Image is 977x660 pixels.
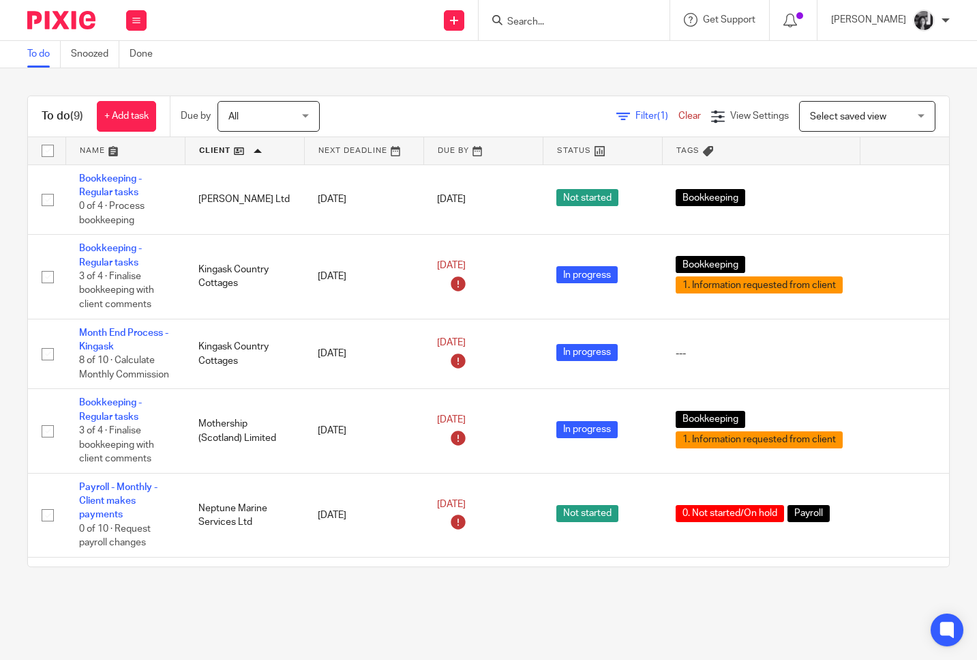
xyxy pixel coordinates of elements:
img: Pixie [27,11,95,29]
td: [DATE] [304,164,423,235]
span: 3 of 4 · Finalise bookkeeping with client comments [79,426,154,463]
a: Month End Process - Kingask [79,328,168,351]
span: Filter [635,111,678,121]
td: Kingask Country Cottages [185,319,304,389]
span: 0 of 10 · Request payroll changes [79,524,151,548]
p: Due by [181,109,211,123]
span: [DATE] [437,500,466,509]
td: Mothership (Scotland) Limited [185,389,304,473]
span: Select saved view [810,112,886,121]
span: 1. Information requested from client [676,431,843,448]
h1: To do [42,109,83,124]
span: Payroll [787,505,830,522]
span: 0 of 4 · Process bookkeeping [79,201,145,225]
a: Payroll - Monthly - Client makes payments [79,483,157,520]
span: Bookkeeping [676,256,745,273]
span: (1) [657,111,668,121]
span: Not started [556,189,618,206]
img: IMG_7103.jpg [913,10,935,31]
span: 0. Not started/On hold [676,505,784,522]
span: Bookkeeping [676,411,745,428]
a: Bookkeeping - Regular tasks [79,244,142,267]
span: View Settings [730,111,789,121]
a: Bookkeeping - Regular tasks [79,398,142,421]
input: Search [506,16,629,29]
span: In progress [556,421,618,438]
span: Not started [556,505,618,522]
a: Clear [678,111,701,121]
a: Snoozed [71,41,119,68]
span: Get Support [703,15,755,25]
a: + Add task [97,101,156,132]
span: Tags [676,147,700,154]
td: [DATE] [304,389,423,473]
td: Neptune Marine Services Ltd [185,557,304,641]
p: [PERSON_NAME] [831,13,906,27]
span: In progress [556,344,618,361]
a: Done [130,41,163,68]
td: [PERSON_NAME] Ltd [185,164,304,235]
span: 3 of 4 · Finalise bookkeeping with client comments [79,272,154,309]
span: [DATE] [437,195,466,204]
span: In progress [556,266,618,283]
td: [DATE] [304,319,423,389]
div: --- [676,347,846,360]
span: [DATE] [437,261,466,270]
span: 1. Information requested from client [676,276,843,293]
span: 8 of 10 · Calculate Monthly Commission [79,356,169,380]
td: Neptune Marine Services Ltd [185,473,304,557]
a: To do [27,41,61,68]
span: [DATE] [437,416,466,425]
td: [DATE] [304,473,423,557]
td: [DATE] [304,235,423,319]
td: [DATE] [304,557,423,641]
span: Bookkeeping [676,189,745,206]
span: All [228,112,239,121]
td: Kingask Country Cottages [185,235,304,319]
span: (9) [70,111,83,121]
a: Bookkeeping - Regular tasks [79,174,142,197]
span: [DATE] [437,338,466,347]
